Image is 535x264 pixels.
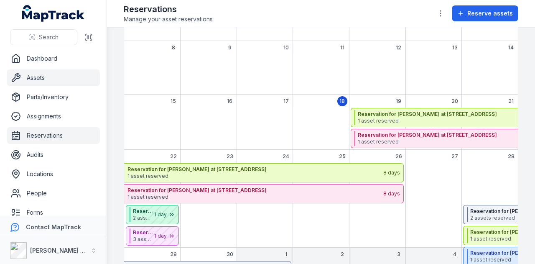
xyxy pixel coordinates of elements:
[228,44,232,51] span: 9
[396,98,401,105] span: 19
[508,44,514,51] span: 14
[453,251,456,258] span: 4
[7,108,100,125] a: Assignments
[133,208,153,215] strong: Reservation for [PERSON_NAME] at [GEOGRAPHIC_DATA]
[7,204,100,221] a: Forms
[124,184,404,203] button: Reservation for [PERSON_NAME] at [STREET_ADDRESS]1 asset reserved8 days
[396,44,401,51] span: 12
[127,173,382,179] span: 1 asset reserved
[508,98,514,105] span: 21
[340,44,344,51] span: 11
[127,187,382,194] strong: Reservation for [PERSON_NAME] at [STREET_ADDRESS]
[285,251,287,258] span: 1
[395,153,402,160] span: 26
[451,153,458,160] span: 27
[467,9,513,18] span: Reserve assets
[124,15,213,23] span: Manage your asset reservations
[7,127,100,144] a: Reservations
[227,98,232,105] span: 16
[7,185,100,202] a: People
[10,29,77,45] button: Search
[339,98,345,105] span: 18
[170,251,177,258] span: 29
[22,5,85,22] a: MapTrack
[126,226,179,246] button: Reservation for [PERSON_NAME] at [GEOGRAPHIC_DATA]3 assets reserved1 day
[227,153,233,160] span: 23
[124,163,404,182] button: Reservation for [PERSON_NAME] at [STREET_ADDRESS]1 asset reserved8 days
[39,33,59,41] span: Search
[283,44,289,51] span: 10
[508,153,515,160] span: 28
[124,3,213,15] h2: Reservations
[7,69,100,86] a: Assets
[7,146,100,163] a: Audits
[26,223,81,231] strong: Contact MapTrack
[127,166,382,173] strong: Reservation for [PERSON_NAME] at [STREET_ADDRESS]
[127,194,382,200] span: 1 asset reserved
[452,44,458,51] span: 13
[133,229,153,236] strong: Reservation for [PERSON_NAME] at [GEOGRAPHIC_DATA]
[133,215,153,221] span: 2 assets reserved
[397,251,400,258] span: 3
[30,247,99,254] strong: [PERSON_NAME] Group
[283,153,289,160] span: 24
[7,50,100,67] a: Dashboard
[171,98,176,105] span: 15
[451,98,458,105] span: 20
[339,153,346,160] span: 25
[170,153,177,160] span: 22
[283,98,289,105] span: 17
[7,89,100,105] a: Parts/Inventory
[133,236,153,243] span: 3 assets reserved
[452,5,518,21] button: Reserve assets
[126,205,179,224] button: Reservation for [PERSON_NAME] at [GEOGRAPHIC_DATA]2 assets reserved1 day
[172,44,175,51] span: 8
[227,251,233,258] span: 30
[341,251,344,258] span: 2
[7,166,100,182] a: Locations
